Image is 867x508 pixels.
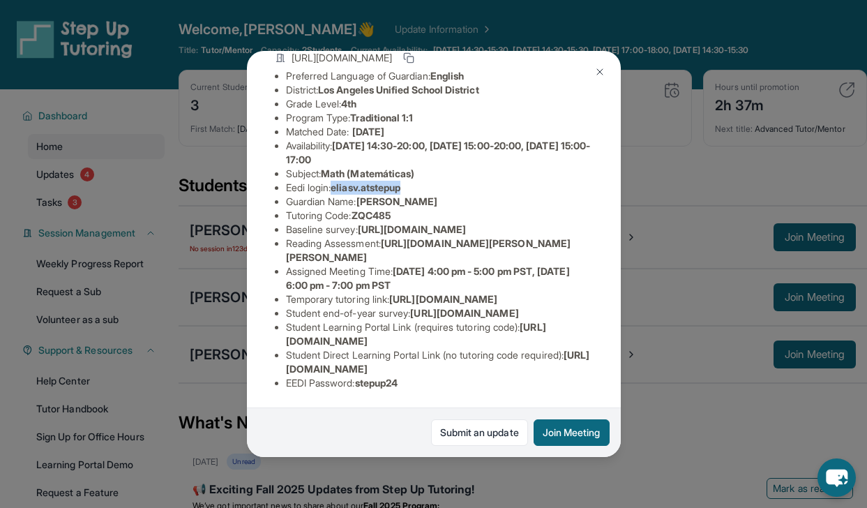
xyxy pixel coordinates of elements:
[352,209,391,221] span: ZQC485
[534,419,610,446] button: Join Meeting
[286,306,593,320] li: Student end-of-year survey :
[318,84,478,96] span: Los Angeles Unified School District
[286,264,593,292] li: Assigned Meeting Time :
[286,209,593,223] li: Tutoring Code :
[286,195,593,209] li: Guardian Name :
[400,50,417,66] button: Copy link
[286,181,593,195] li: Eedi login :
[358,223,466,235] span: [URL][DOMAIN_NAME]
[355,377,398,389] span: stepup24
[350,112,413,124] span: Traditional 1:1
[286,292,593,306] li: Temporary tutoring link :
[331,181,400,193] span: eliasv.atstepup
[286,83,593,97] li: District:
[286,348,593,376] li: Student Direct Learning Portal Link (no tutoring code required) :
[341,98,356,110] span: 4th
[286,237,593,264] li: Reading Assessment :
[286,125,593,139] li: Matched Date:
[352,126,384,137] span: [DATE]
[817,458,856,497] button: chat-button
[286,265,570,291] span: [DATE] 4:00 pm - 5:00 pm PST, [DATE] 6:00 pm - 7:00 pm PST
[410,307,518,319] span: [URL][DOMAIN_NAME]
[292,51,392,65] span: [URL][DOMAIN_NAME]
[431,419,528,446] a: Submit an update
[321,167,414,179] span: Math (Matemáticas)
[286,167,593,181] li: Subject :
[594,66,605,77] img: Close Icon
[286,320,593,348] li: Student Learning Portal Link (requires tutoring code) :
[430,70,465,82] span: English
[286,140,591,165] span: [DATE] 14:30-20:00, [DATE] 15:00-20:00, [DATE] 15:00-17:00
[286,69,593,83] li: Preferred Language of Guardian:
[356,195,438,207] span: [PERSON_NAME]
[286,237,571,263] span: [URL][DOMAIN_NAME][PERSON_NAME][PERSON_NAME]
[389,293,497,305] span: [URL][DOMAIN_NAME]
[286,376,593,390] li: EEDI Password :
[286,111,593,125] li: Program Type:
[286,139,593,167] li: Availability:
[286,97,593,111] li: Grade Level:
[286,223,593,237] li: Baseline survey :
